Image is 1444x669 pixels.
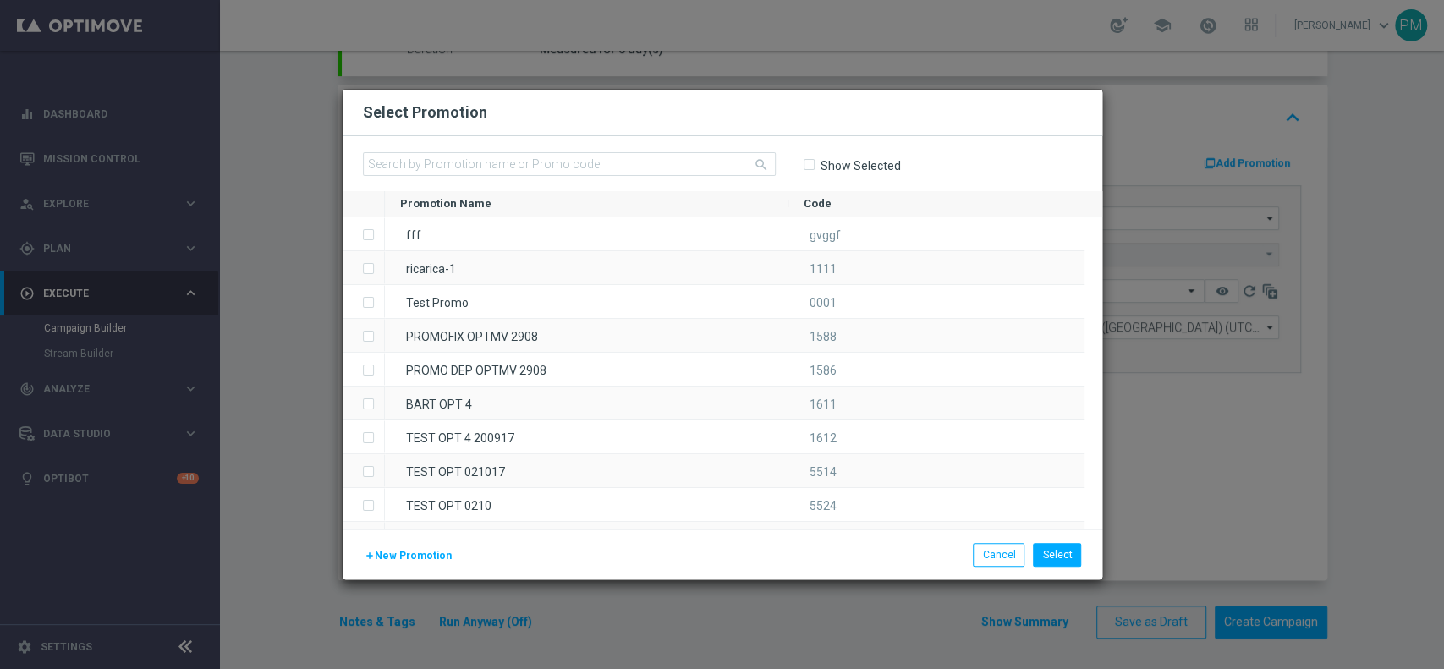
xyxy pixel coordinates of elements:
[810,465,837,479] span: 5514
[375,550,452,562] span: New Promotion
[810,228,841,242] span: gvggf
[804,197,832,210] span: Code
[810,296,837,310] span: 0001
[820,158,901,173] label: Show Selected
[385,420,1085,454] div: Press SPACE to select this row.
[400,197,491,210] span: Promotion Name
[385,353,789,386] div: PROMO DEP OPTMV 2908
[343,353,385,387] div: Press SPACE to select this row.
[385,454,789,487] div: TEST OPT 021017
[810,364,837,377] span: 1586
[385,217,789,250] div: fff
[385,217,1085,251] div: Press SPACE to select this row.
[1033,543,1081,567] button: Select
[385,522,1085,556] div: Press SPACE to select this row.
[810,499,837,513] span: 5524
[343,454,385,488] div: Press SPACE to select this row.
[973,543,1024,567] button: Cancel
[385,251,1085,285] div: Press SPACE to select this row.
[363,102,487,123] h2: Select Promotion
[343,387,385,420] div: Press SPACE to select this row.
[810,431,837,445] span: 1612
[365,551,375,561] i: add
[385,420,789,453] div: TEST OPT 4 200917
[754,157,769,173] i: search
[385,488,1085,522] div: Press SPACE to select this row.
[343,217,385,251] div: Press SPACE to select this row.
[810,398,837,411] span: 1611
[385,251,789,284] div: ricarica-1
[385,387,1085,420] div: Press SPACE to select this row.
[343,522,385,556] div: Press SPACE to select this row.
[385,285,789,318] div: Test Promo
[343,420,385,454] div: Press SPACE to select this row.
[343,251,385,285] div: Press SPACE to select this row.
[343,285,385,319] div: Press SPACE to select this row.
[363,546,453,565] button: New Promotion
[343,319,385,353] div: Press SPACE to select this row.
[810,330,837,343] span: 1588
[363,152,776,176] input: Search by Promotion name or Promo code
[385,353,1085,387] div: Press SPACE to select this row.
[343,488,385,522] div: Press SPACE to select this row.
[385,488,789,521] div: TEST OPT 0210
[385,319,789,352] div: PROMOFIX OPTMV 2908
[385,285,1085,319] div: Press SPACE to select this row.
[385,319,1085,353] div: Press SPACE to select this row.
[385,387,789,419] div: BART OPT 4
[385,454,1085,488] div: Press SPACE to select this row.
[385,522,789,555] div: TEST OPT0310
[810,262,837,276] span: 1111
